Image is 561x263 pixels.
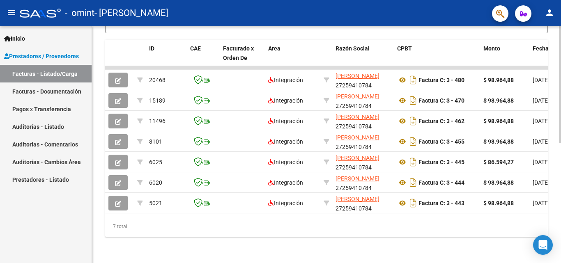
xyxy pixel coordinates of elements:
span: [DATE] [533,138,550,145]
datatable-header-cell: CPBT [394,40,480,76]
strong: $ 98.964,88 [483,77,514,83]
span: CPBT [397,45,412,52]
i: Descargar documento [408,73,418,87]
span: Integración [268,118,303,124]
span: [PERSON_NAME] [336,155,379,161]
strong: $ 98.964,88 [483,200,514,206]
span: Area [268,45,280,52]
mat-icon: person [545,8,554,18]
i: Descargar documento [408,135,418,148]
datatable-header-cell: ID [146,40,187,76]
span: ID [149,45,154,52]
div: Open Intercom Messenger [533,235,553,255]
div: 27259410784 [336,153,391,171]
strong: Factura C: 3 - 480 [418,77,464,83]
span: Integración [268,159,303,165]
strong: Factura C: 3 - 444 [418,179,464,186]
i: Descargar documento [408,156,418,169]
div: 27259410784 [336,133,391,150]
span: Integración [268,138,303,145]
strong: Factura C: 3 - 462 [418,118,464,124]
span: - omint [65,4,94,22]
span: Razón Social [336,45,370,52]
i: Descargar documento [408,94,418,107]
div: 27259410784 [336,174,391,191]
span: 8101 [149,138,162,145]
div: 27259410784 [336,92,391,109]
mat-icon: menu [7,8,16,18]
span: [DATE] [533,97,550,104]
span: [PERSON_NAME] [336,73,379,79]
span: [DATE] [533,179,550,186]
span: [PERSON_NAME] [336,114,379,120]
span: [DATE] [533,200,550,206]
i: Descargar documento [408,114,418,128]
span: [PERSON_NAME] [336,196,379,202]
span: - [PERSON_NAME] [94,4,168,22]
span: Integración [268,179,303,186]
span: Prestadores / Proveedores [4,52,79,61]
span: 6020 [149,179,162,186]
strong: $ 98.964,88 [483,138,514,145]
datatable-header-cell: Area [265,40,320,76]
span: Facturado x Orden De [223,45,254,61]
span: [DATE] [533,77,550,83]
span: 5021 [149,200,162,206]
span: Inicio [4,34,25,43]
span: Monto [483,45,500,52]
span: [DATE] [533,159,550,165]
strong: $ 98.964,88 [483,179,514,186]
span: Integración [268,200,303,206]
span: [DATE] [533,118,550,124]
strong: $ 86.594,27 [483,159,514,165]
datatable-header-cell: CAE [187,40,220,76]
span: 6025 [149,159,162,165]
datatable-header-cell: Facturado x Orden De [220,40,265,76]
span: [PERSON_NAME] [336,93,379,100]
span: Integración [268,97,303,104]
span: 20468 [149,77,166,83]
span: [PERSON_NAME] [336,134,379,141]
strong: Factura C: 3 - 443 [418,200,464,206]
datatable-header-cell: Razón Social [332,40,394,76]
span: CAE [190,45,201,52]
div: 27259410784 [336,112,391,130]
strong: Factura C: 3 - 470 [418,97,464,104]
span: [PERSON_NAME] [336,175,379,182]
div: 27259410784 [336,71,391,89]
strong: $ 98.964,88 [483,97,514,104]
i: Descargar documento [408,197,418,210]
div: 27259410784 [336,194,391,212]
strong: Factura C: 3 - 455 [418,138,464,145]
span: Integración [268,77,303,83]
span: 15189 [149,97,166,104]
span: 11496 [149,118,166,124]
strong: Factura C: 3 - 445 [418,159,464,165]
strong: $ 98.964,88 [483,118,514,124]
i: Descargar documento [408,176,418,189]
div: 7 total [105,216,548,237]
datatable-header-cell: Monto [480,40,529,76]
